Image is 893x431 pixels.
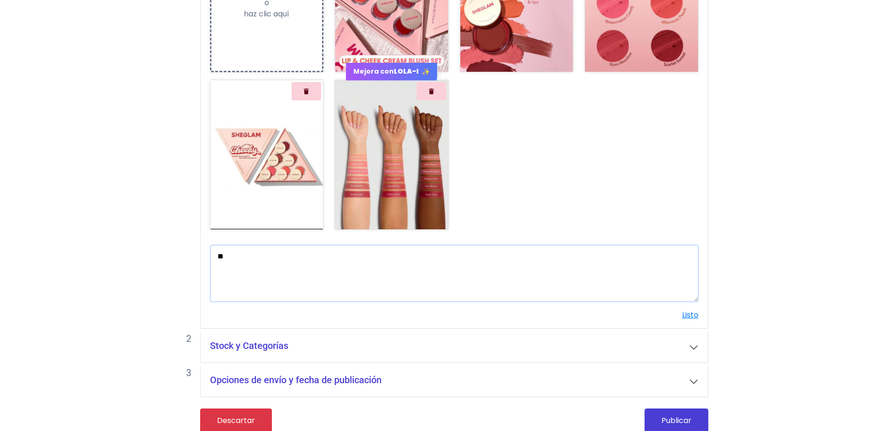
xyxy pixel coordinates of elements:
img: 9k= [335,80,448,229]
a: Listo [682,310,698,320]
button: Quitar [417,82,446,100]
button: Opciones de envío y fecha de publicación [201,367,708,397]
strong: LOLA-I [394,67,419,76]
span: ✨ [422,67,430,77]
h5: Stock y Categorías [210,340,288,351]
button: Stock y Categorías [201,333,708,363]
button: Mejora conLOLA-I ✨ [346,63,437,81]
img: 2Q== [210,80,323,229]
h5: Opciones de envío y fecha de publicación [210,374,382,386]
button: Quitar [292,82,321,100]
